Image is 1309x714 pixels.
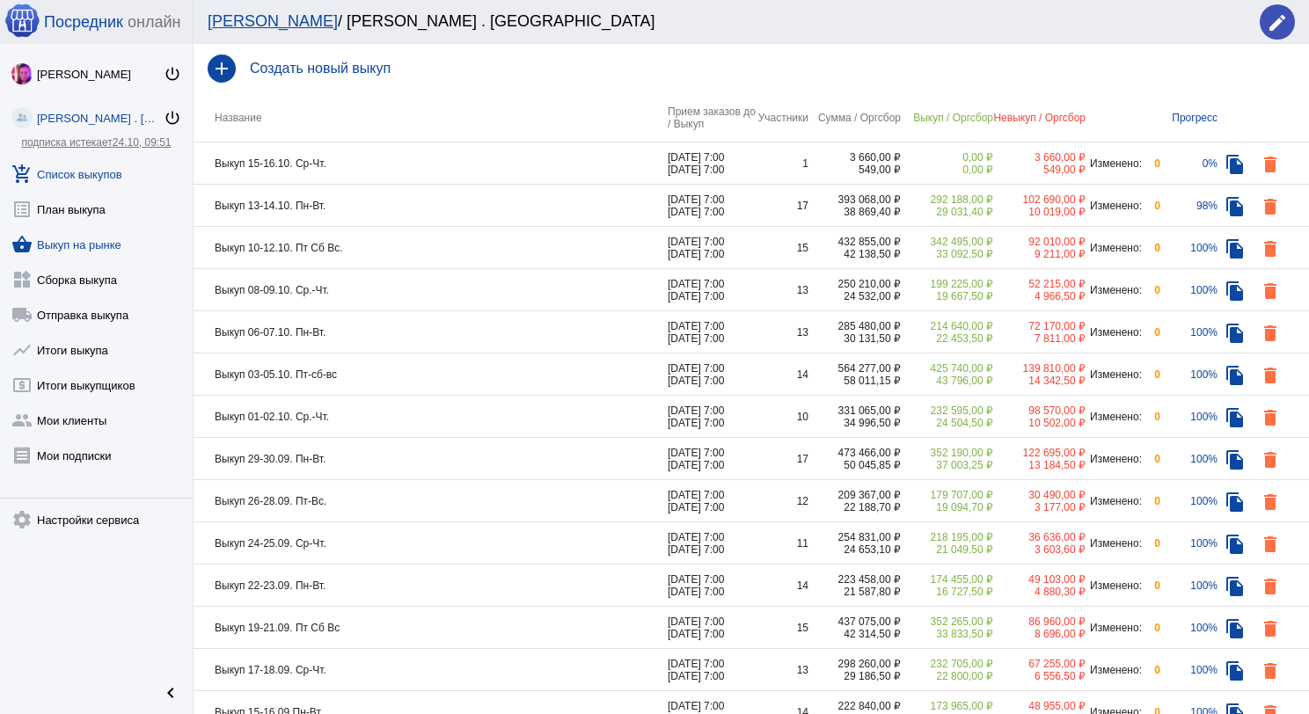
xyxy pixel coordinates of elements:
[993,670,1086,682] div: 6 556,50 ₽
[11,234,33,255] mat-icon: shopping_basket
[1160,565,1218,607] td: 100%
[1086,453,1143,465] div: Изменено:
[11,269,33,290] mat-icon: widgets
[194,522,668,565] td: Выкуп 24-25.09. Ср-Чт.
[808,658,901,670] div: 298 260,00 ₽
[901,417,993,429] div: 24 504,50 ₽
[993,362,1086,375] div: 139 810,00 ₽
[993,658,1086,670] div: 67 255,00 ₽
[901,248,993,260] div: 33 092,50 ₽
[808,375,901,387] div: 58 011,15 ₽
[1260,280,1281,302] mat-icon: delete
[756,565,808,607] td: 14
[194,353,668,396] td: Выкуп 03-05.10. Пт-сб-вс
[756,522,808,565] td: 11
[993,193,1086,206] div: 102 690,00 ₽
[756,396,808,438] td: 10
[1143,579,1160,592] div: 0
[993,248,1086,260] div: 9 211,00 ₽
[808,320,901,332] div: 285 480,00 ₽
[993,489,1086,501] div: 30 490,00 ₽
[901,501,993,514] div: 19 094,70 ₽
[208,12,338,30] a: [PERSON_NAME]
[993,543,1086,556] div: 3 603,60 ₽
[901,658,993,670] div: 232 705,00 ₽
[901,290,993,302] div: 19 667,50 ₽
[1086,368,1143,381] div: Изменено:
[756,269,808,311] td: 13
[993,459,1086,471] div: 13 184,50 ₽
[808,447,901,459] div: 473 466,00 ₽
[1143,326,1160,339] div: 0
[1260,534,1281,555] mat-icon: delete
[993,375,1086,387] div: 14 342,50 ₽
[194,142,668,185] td: Выкуп 15-16.10. Ср-Чт.
[668,649,756,691] td: [DATE] 7:00 [DATE] 7:00
[668,565,756,607] td: [DATE] 7:00 [DATE] 7:00
[1260,365,1281,386] mat-icon: delete
[993,93,1086,142] th: Невыкуп / Оргсбор
[1225,365,1246,386] mat-icon: file_copy
[668,269,756,311] td: [DATE] 7:00 [DATE] 7:00
[1225,238,1246,259] mat-icon: file_copy
[1225,576,1246,597] mat-icon: file_copy
[11,375,33,396] mat-icon: local_atm
[808,489,901,501] div: 209 367,00 ₽
[901,700,993,712] div: 173 965,00 ₽
[901,573,993,586] div: 174 455,00 ₽
[808,404,901,417] div: 331 065,00 ₽
[1143,284,1160,296] div: 0
[1143,453,1160,465] div: 0
[1160,353,1218,396] td: 100%
[1260,492,1281,513] mat-icon: delete
[11,410,33,431] mat-icon: group
[901,320,993,332] div: 214 640,00 ₽
[1260,154,1281,175] mat-icon: delete
[194,565,668,607] td: Выкуп 22-23.09. Пн-Вт.
[164,109,181,127] mat-icon: power_settings_new
[1086,411,1143,423] div: Изменено:
[901,404,993,417] div: 232 595,00 ₽
[808,290,901,302] div: 24 532,00 ₽
[993,151,1086,164] div: 3 660,00 ₽
[756,438,808,480] td: 17
[194,649,668,691] td: Выкуп 17-18.09. Ср-Чт.
[1260,323,1281,344] mat-icon: delete
[756,185,808,227] td: 17
[1160,185,1218,227] td: 98%
[756,607,808,649] td: 15
[1143,157,1160,170] div: 0
[756,93,808,142] th: Участники
[668,185,756,227] td: [DATE] 7:00 [DATE] 7:00
[993,531,1086,543] div: 36 636,00 ₽
[1225,407,1246,428] mat-icon: file_copy
[808,586,901,598] div: 21 587,80 ₽
[1225,280,1246,302] mat-icon: file_copy
[993,628,1086,640] div: 8 696,00 ₽
[1086,537,1143,550] div: Изменено:
[113,136,172,149] span: 24.10, 09:51
[1160,93,1218,142] th: Прогресс
[1160,480,1218,522] td: 100%
[901,206,993,218] div: 29 031,40 ₽
[668,522,756,565] td: [DATE] 7:00 [DATE] 7:00
[194,311,668,353] td: Выкуп 06-07.10. Пн-Вт.
[901,151,993,164] div: 0,00 ₽
[668,480,756,522] td: [DATE] 7:00 [DATE] 7:00
[808,628,901,640] div: 42 314,50 ₽
[194,480,668,522] td: Выкуп 26-28.09. Пт-Вс.
[1260,618,1281,639] mat-icon: delete
[1143,664,1160,676] div: 0
[1086,242,1143,254] div: Изменено:
[1160,522,1218,565] td: 100%
[756,649,808,691] td: 13
[901,362,993,375] div: 425 740,00 ₽
[1143,411,1160,423] div: 0
[1160,607,1218,649] td: 100%
[1260,196,1281,217] mat-icon: delete
[901,332,993,345] div: 22 453,50 ₽
[668,396,756,438] td: [DATE] 7:00 [DATE] 7:00
[1143,622,1160,634] div: 0
[993,206,1086,218] div: 10 019,00 ₽
[1225,534,1246,555] mat-icon: file_copy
